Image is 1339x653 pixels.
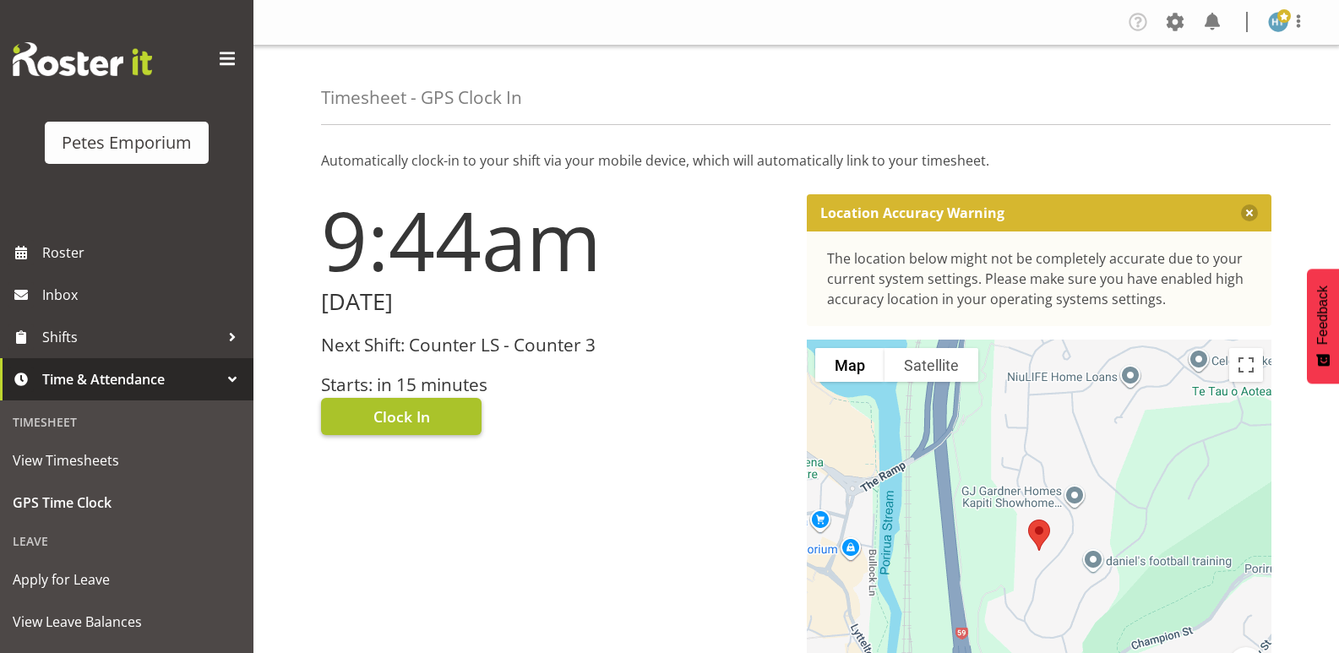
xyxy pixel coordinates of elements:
h3: Starts: in 15 minutes [321,375,787,395]
div: The location below might not be completely accurate due to your current system settings. Please m... [827,248,1252,309]
h2: [DATE] [321,289,787,315]
img: Rosterit website logo [13,42,152,76]
span: GPS Time Clock [13,490,241,515]
div: Petes Emporium [62,130,192,155]
a: Apply for Leave [4,558,249,601]
span: Feedback [1315,286,1331,345]
button: Toggle fullscreen view [1229,348,1263,382]
p: Automatically clock-in to your shift via your mobile device, which will automatically link to you... [321,150,1271,171]
button: Close message [1241,204,1258,221]
span: View Leave Balances [13,609,241,634]
button: Clock In [321,398,482,435]
img: helena-tomlin701.jpg [1268,12,1288,32]
span: Apply for Leave [13,567,241,592]
a: View Leave Balances [4,601,249,643]
button: Feedback - Show survey [1307,269,1339,384]
div: Timesheet [4,405,249,439]
span: Clock In [373,405,430,427]
span: Inbox [42,282,245,307]
p: Location Accuracy Warning [820,204,1004,221]
h4: Timesheet - GPS Clock In [321,88,522,107]
a: View Timesheets [4,439,249,482]
div: Leave [4,524,249,558]
span: Time & Attendance [42,367,220,392]
h3: Next Shift: Counter LS - Counter 3 [321,335,787,355]
span: Shifts [42,324,220,350]
button: Show street map [815,348,885,382]
a: GPS Time Clock [4,482,249,524]
span: Roster [42,240,245,265]
span: View Timesheets [13,448,241,473]
h1: 9:44am [321,194,787,286]
button: Show satellite imagery [885,348,978,382]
